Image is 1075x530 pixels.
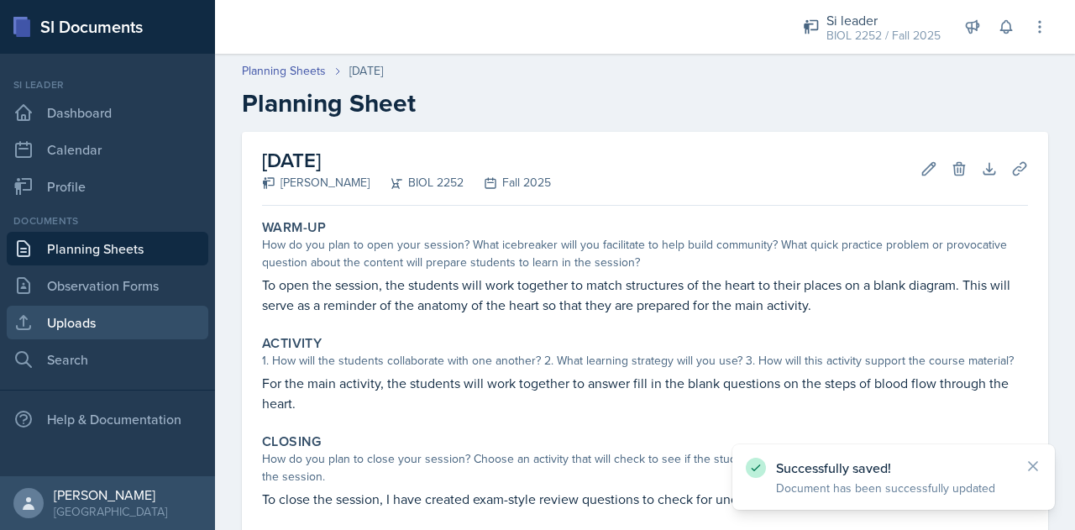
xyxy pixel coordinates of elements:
a: Search [7,343,208,376]
div: 1. How will the students collaborate with one another? 2. What learning strategy will you use? 3.... [262,352,1028,370]
div: How do you plan to open your session? What icebreaker will you facilitate to help build community... [262,236,1028,271]
div: [GEOGRAPHIC_DATA] [54,503,167,520]
a: Planning Sheets [242,62,326,80]
label: Activity [262,335,322,352]
a: Dashboard [7,96,208,129]
p: To close the session, I have created exam-style review questions to check for understanding. [262,489,1028,509]
div: Help & Documentation [7,402,208,436]
div: Si leader [7,77,208,92]
p: For the main activity, the students will work together to answer fill in the blank questions on t... [262,373,1028,413]
label: Warm-Up [262,219,327,236]
a: Uploads [7,306,208,339]
a: Calendar [7,133,208,166]
div: [PERSON_NAME] [262,174,370,192]
div: How do you plan to close your session? Choose an activity that will check to see if the students ... [262,450,1028,485]
div: BIOL 2252 / Fall 2025 [826,27,941,45]
p: To open the session, the students will work together to match structures of the heart to their pl... [262,275,1028,315]
a: Observation Forms [7,269,208,302]
p: Successfully saved! [776,459,1011,476]
h2: Planning Sheet [242,88,1048,118]
div: [DATE] [349,62,383,80]
h2: [DATE] [262,145,551,176]
a: Profile [7,170,208,203]
label: Closing [262,433,322,450]
div: [PERSON_NAME] [54,486,167,503]
div: Documents [7,213,208,228]
div: BIOL 2252 [370,174,464,192]
div: Si leader [826,10,941,30]
p: Document has been successfully updated [776,480,1011,496]
a: Planning Sheets [7,232,208,265]
div: Fall 2025 [464,174,551,192]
